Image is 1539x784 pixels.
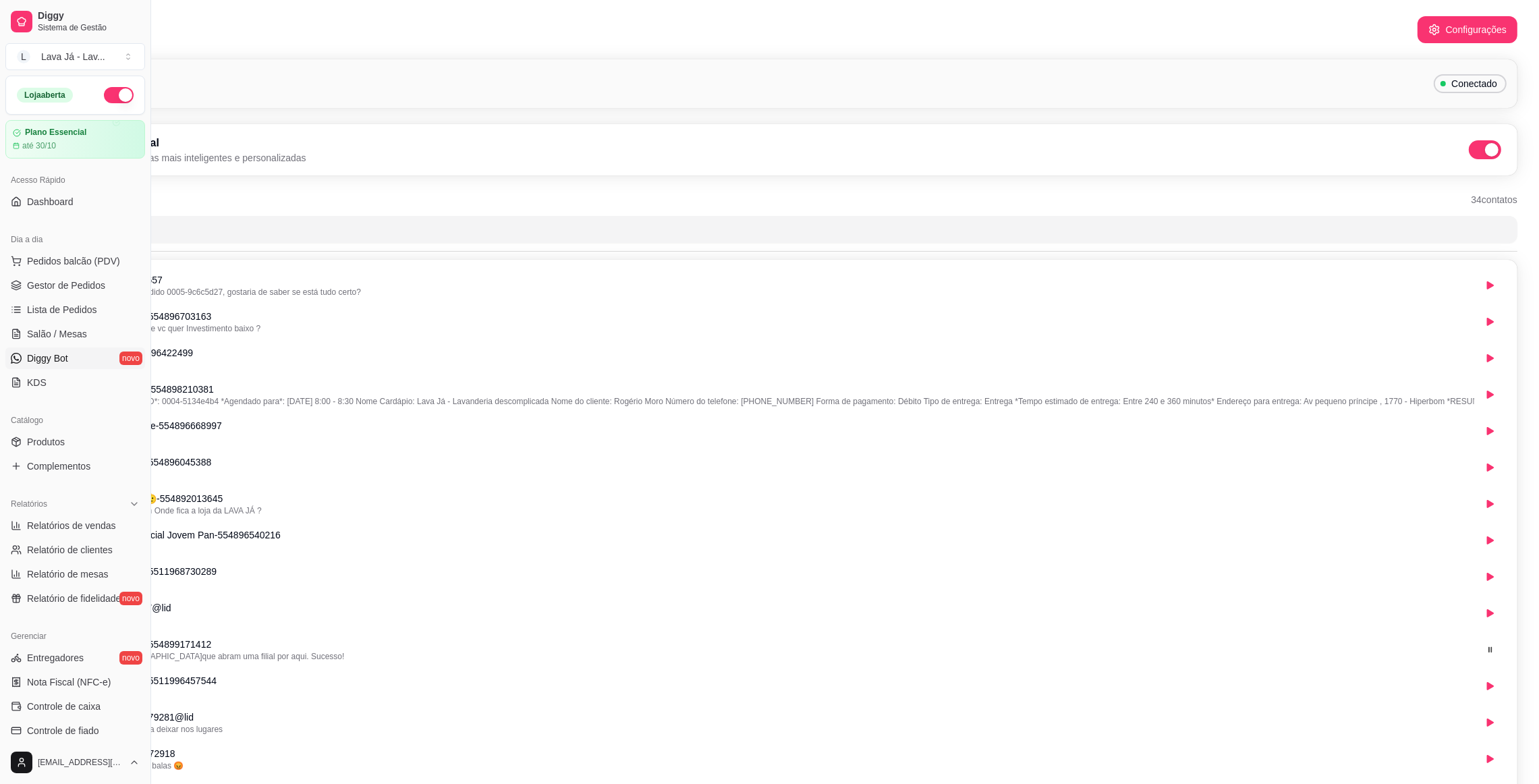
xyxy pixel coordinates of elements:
[67,710,1474,724] p: Isabela - 35867355779281@lid
[5,539,145,561] a: Relatório de clientes
[27,567,109,581] span: Relatório de mesas
[5,275,145,296] a: Gestor de Pedidos
[67,601,1474,615] p: . - 138590424174767@lid
[1471,193,1517,206] span: 34 contatos
[1418,16,1517,43] button: Configurações
[54,151,306,165] p: Ative a IA para respostas mais inteligentes e personalizadas
[27,592,121,605] span: Relatório de fidelidade
[5,229,145,250] div: Dia a dia
[46,216,1509,243] input: Buscar contatos...
[67,287,361,297] span: Oi, tudo bem? Fiz o pedido 0005-9c6c5d27, gostaria de saber se está tudo certo?
[5,120,145,159] a: Plano Essencialaté 30/10
[5,671,145,693] a: Nota Fiscal (NFC-e)
[17,88,73,103] div: Loja aberta
[22,140,56,151] article: até 30/10
[67,324,260,333] span: Esse está dentro do que vc quer Investimento baixo ?
[67,273,1474,287] p: Dri❤️ - 5511946337657
[5,455,145,477] a: Complementos
[67,674,1474,688] p: [PERSON_NAME] - 5511996457544
[67,528,1474,542] p: Vladi Diretor Comercial Jovem Pan - 554896540216
[1446,77,1503,90] span: Conectado
[5,169,145,191] div: Acesso Rápido
[67,310,1474,323] p: [PERSON_NAME] - 554896703163
[17,50,30,63] span: L
[38,10,140,22] span: Diggy
[67,419,1474,432] p: [PERSON_NAME] fe - 554896668997
[27,303,97,316] span: Lista de Pedidos
[5,647,145,669] a: Entregadoresnovo
[67,506,262,515] span: Oii boa tarde Tudo bem Onde fica a loja da LAVA JÁ ?
[67,565,1474,578] p: [PERSON_NAME] - 5511968730289
[38,757,123,768] span: [EMAIL_ADDRESS][DOMAIN_NAME]
[38,22,140,33] span: Sistema de Gestão
[67,492,1474,505] p: [PERSON_NAME]🫡 - 554892013645
[67,652,344,661] span: Com.certeza. [GEOGRAPHIC_DATA]que abram uma filial por aqui. Sucesso!
[67,346,1474,360] p: fabioogomees - 554896422499
[27,724,99,737] span: Controle de fiado
[67,638,1474,651] p: [PERSON_NAME] - 554899171412
[67,455,1474,469] p: [PERSON_NAME] - 554896045388
[5,696,145,717] a: Controle de caixa
[27,376,47,389] span: KDS
[5,431,145,453] a: Produtos
[5,410,145,431] div: Catálogo
[104,87,134,103] button: Alterar Status
[5,515,145,536] a: Relatórios de vendas
[27,675,111,689] span: Nota Fiscal (NFC-e)
[5,720,145,741] a: Controle de fiado
[27,651,84,665] span: Entregadores
[5,5,145,38] a: DiggySistema de Gestão
[5,299,145,320] a: Lista de Pedidos
[5,588,145,609] a: Relatório de fidelidadenovo
[5,191,145,213] a: Dashboard
[5,372,145,393] a: KDS
[25,128,86,138] article: Plano Essencial
[5,625,145,647] div: Gerenciar
[27,543,113,557] span: Relatório de clientes
[27,519,116,532] span: Relatórios de vendas
[27,700,101,713] span: Controle de caixa
[27,352,68,365] span: Diggy Bot
[5,563,145,585] a: Relatório de mesas
[5,323,145,345] a: Salão / Mesas
[27,435,65,449] span: Produtos
[27,459,90,473] span: Complementos
[27,254,120,268] span: Pedidos balcão (PDV)
[41,50,105,63] div: Lava Já - Lav ...
[67,383,1474,396] p: ᖇ〇ǤᕮᖇI〇 ᗰ〇ᖇ〇 - 554898210381
[27,279,105,292] span: Gestor de Pedidos
[27,327,87,341] span: Salão / Mesas
[11,499,47,509] span: Relatórios
[5,250,145,272] button: Pedidos balcão (PDV)
[27,195,74,208] span: Dashboard
[5,43,145,70] button: Select a team
[5,347,145,369] a: Diggy Botnovo
[5,746,145,779] button: [EMAIL_ADDRESS][DOMAIN_NAME]
[54,135,306,151] h3: Inteligência Artificial
[67,747,1474,760] p: Guiomar - 5511953572918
